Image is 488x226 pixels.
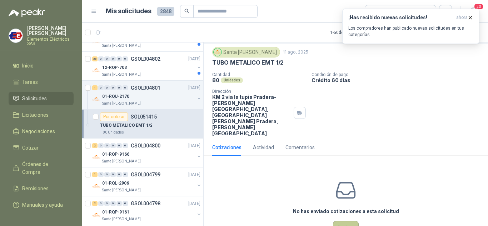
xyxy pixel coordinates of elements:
[131,56,160,61] p: GSOL004802
[102,159,141,164] p: Santa [PERSON_NAME]
[131,201,160,206] p: GSOL004798
[27,37,74,46] p: Elementos Eléctricos SAS
[253,144,274,151] div: Actividad
[123,56,128,61] div: 0
[92,85,98,90] div: 1
[212,94,291,136] p: KM 2 vía la tupia Pradera-[PERSON_NAME][GEOGRAPHIC_DATA], [GEOGRAPHIC_DATA][PERSON_NAME] Pradera ...
[116,201,122,206] div: 0
[22,160,67,176] span: Órdenes de Compra
[116,143,122,148] div: 0
[348,25,473,38] p: Los compradores han publicado nuevas solicitudes en tus categorías.
[131,172,160,177] p: GSOL004799
[285,144,315,151] div: Comentarios
[22,201,63,209] span: Manuales y ayuda
[212,77,219,83] p: 80
[102,187,141,193] p: Santa [PERSON_NAME]
[102,209,129,216] p: 01-RQP-9161
[100,122,152,129] p: TUBO METALICO EMT 1/2
[102,93,129,100] p: 01-RQU-2170
[104,172,110,177] div: 0
[110,172,116,177] div: 0
[82,110,203,139] a: Por cotizarSOL051415TUBO METALICO EMT 1/280 Unidades
[102,72,141,77] p: Santa [PERSON_NAME]
[9,108,74,122] a: Licitaciones
[92,143,98,148] div: 2
[92,95,101,104] img: Company Logo
[312,77,485,83] p: Crédito 60 días
[9,29,23,42] img: Company Logo
[98,56,104,61] div: 0
[104,201,110,206] div: 0
[27,26,74,36] p: [PERSON_NAME] [PERSON_NAME]
[92,211,101,219] img: Company Logo
[22,62,34,70] span: Inicio
[188,200,200,207] p: [DATE]
[212,72,306,77] p: Cantidad
[102,43,141,49] p: Santa [PERSON_NAME]
[212,144,241,151] div: Cotizaciones
[104,56,110,61] div: 0
[102,64,127,71] p: 12-RQP-703
[100,112,128,121] div: Por cotizar
[22,127,55,135] span: Negociaciones
[106,6,151,16] h1: Mis solicitudes
[98,85,104,90] div: 0
[212,47,280,57] div: Santa [PERSON_NAME]
[102,151,129,158] p: 01-RQP-9166
[92,182,101,190] img: Company Logo
[456,15,468,21] span: ahora
[92,56,98,61] div: 35
[9,198,74,212] a: Manuales y ayuda
[92,199,202,222] a: 2 0 0 0 0 0 GSOL004798[DATE] Company Logo01-RQP-9161Santa [PERSON_NAME]
[110,201,116,206] div: 0
[92,84,202,106] a: 1 0 0 0 0 0 GSOL004801[DATE] Company Logo01-RQU-2170Santa [PERSON_NAME]
[123,143,128,148] div: 0
[212,89,291,94] p: Dirección
[104,85,110,90] div: 0
[22,111,49,119] span: Licitaciones
[22,95,47,102] span: Solicitudes
[98,172,104,177] div: 0
[116,172,122,177] div: 0
[98,143,104,148] div: 0
[9,157,74,179] a: Órdenes de Compra
[9,141,74,155] a: Cotizar
[474,3,484,10] span: 20
[123,201,128,206] div: 0
[157,7,174,16] span: 2848
[104,143,110,148] div: 0
[188,171,200,178] p: [DATE]
[212,59,284,66] p: TUBO METALICO EMT 1/2
[92,172,98,177] div: 1
[92,55,202,77] a: 35 0 0 0 0 0 GSOL004802[DATE] Company Logo12-RQP-703Santa [PERSON_NAME]
[131,85,160,90] p: GSOL004801
[293,207,399,215] h3: No has enviado cotizaciones a esta solicitud
[116,56,122,61] div: 0
[348,15,453,21] h3: ¡Has recibido nuevas solicitudes!
[188,56,200,62] p: [DATE]
[330,27,374,38] div: 1 - 50 de 757
[92,66,101,75] img: Company Logo
[9,75,74,89] a: Tareas
[98,201,104,206] div: 0
[188,85,200,91] p: [DATE]
[9,59,74,72] a: Inicio
[110,85,116,90] div: 0
[369,7,384,15] div: Todas
[184,9,189,14] span: search
[467,5,479,18] button: 20
[92,201,98,206] div: 2
[188,142,200,149] p: [DATE]
[312,72,485,77] p: Condición de pago
[123,85,128,90] div: 0
[102,101,141,106] p: Santa [PERSON_NAME]
[102,216,141,222] p: Santa [PERSON_NAME]
[92,141,202,164] a: 2 0 0 0 0 0 GSOL004800[DATE] Company Logo01-RQP-9166Santa [PERSON_NAME]
[9,125,74,138] a: Negociaciones
[22,185,49,192] span: Remisiones
[22,78,38,86] span: Tareas
[22,144,39,152] span: Cotizar
[102,180,129,187] p: 01-RQL-2906
[214,48,221,56] img: Company Logo
[9,182,74,195] a: Remisiones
